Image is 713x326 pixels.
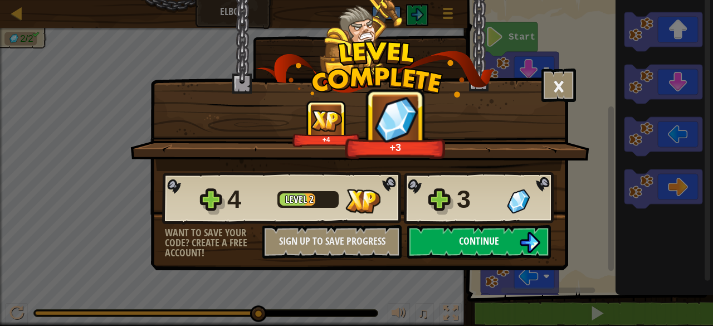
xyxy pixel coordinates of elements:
img: Gems Gained [374,96,417,142]
span: Continue [459,234,499,248]
div: 4 [227,182,271,217]
div: Want to save your code? Create a free account! [165,228,262,258]
div: 3 [457,182,500,217]
div: +3 [348,141,443,154]
span: 2 [309,192,314,206]
button: × [541,69,576,102]
img: XP Gained [345,189,380,213]
div: +4 [295,135,358,144]
span: Level [285,192,309,206]
img: XP Gained [311,110,342,132]
img: level_complete.png [256,41,495,98]
button: Continue [407,225,551,259]
img: Continue [519,232,540,253]
button: Sign Up to Save Progress [262,225,402,259]
img: Gems Gained [507,189,530,213]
